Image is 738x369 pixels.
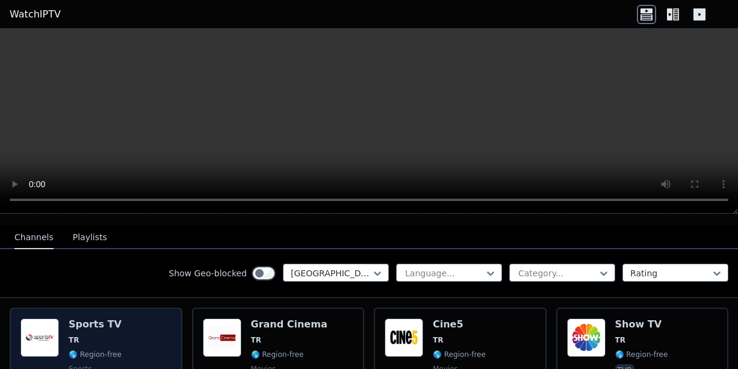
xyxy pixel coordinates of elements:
span: TR [69,335,79,345]
button: Channels [14,226,54,249]
h6: Sports TV [69,318,122,330]
h6: Cine5 [433,318,486,330]
img: Sports TV [20,318,59,357]
span: TR [251,335,261,345]
img: Grand Cinema [203,318,241,357]
label: Show Geo-blocked [169,267,247,279]
span: TR [433,335,443,345]
img: Show TV [567,318,606,357]
h6: Grand Cinema [251,318,327,330]
span: 🌎 Region-free [433,350,486,359]
button: Playlists [73,226,107,249]
span: TR [615,335,625,345]
h6: Show TV [615,318,668,330]
span: 🌎 Region-free [251,350,304,359]
span: 🌎 Region-free [615,350,668,359]
span: 🌎 Region-free [69,350,122,359]
a: WatchIPTV [10,7,61,22]
img: Cine5 [385,318,423,357]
